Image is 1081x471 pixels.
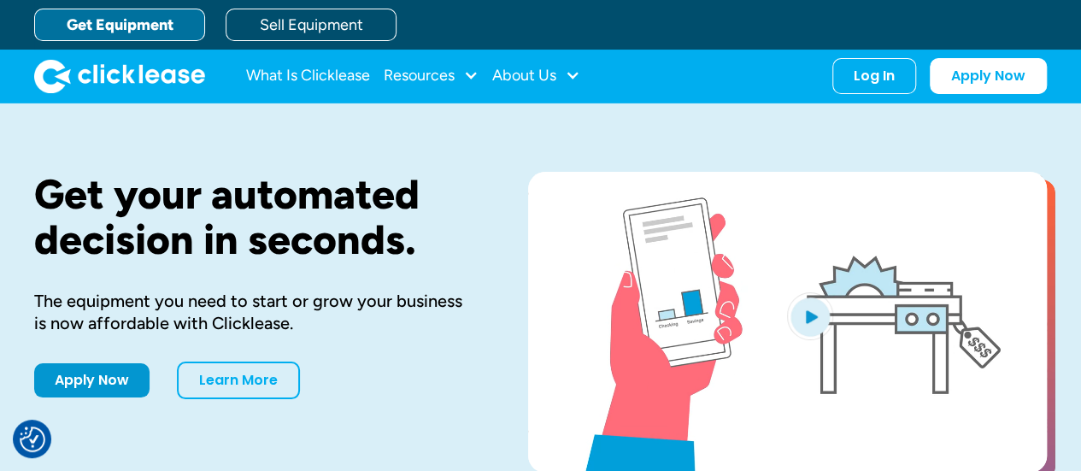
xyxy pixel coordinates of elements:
[34,59,205,93] a: home
[34,59,205,93] img: Clicklease logo
[787,292,833,340] img: Blue play button logo on a light blue circular background
[34,290,473,334] div: The equipment you need to start or grow your business is now affordable with Clicklease.
[177,362,300,399] a: Learn More
[34,172,473,262] h1: Get your automated decision in seconds.
[226,9,397,41] a: Sell Equipment
[930,58,1047,94] a: Apply Now
[384,59,479,93] div: Resources
[854,68,895,85] div: Log In
[34,363,150,397] a: Apply Now
[20,427,45,452] button: Consent Preferences
[20,427,45,452] img: Revisit consent button
[34,9,205,41] a: Get Equipment
[492,59,580,93] div: About Us
[246,59,370,93] a: What Is Clicklease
